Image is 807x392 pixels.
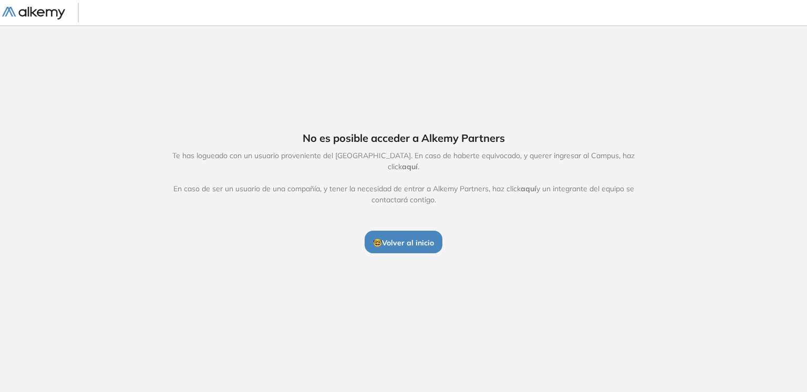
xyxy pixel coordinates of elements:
span: Te has logueado con un usuario proveniente del [GEOGRAPHIC_DATA]. En caso de haberte equivocado, ... [161,150,646,205]
span: aquí [402,162,418,171]
img: Logo [2,7,65,20]
button: 🤓Volver al inicio [365,231,442,253]
span: No es posible acceder a Alkemy Partners [303,130,505,146]
div: Widget de chat [618,271,807,392]
span: 🤓 Volver al inicio [373,238,434,247]
span: aquí [521,184,536,193]
iframe: Chat Widget [618,271,807,392]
